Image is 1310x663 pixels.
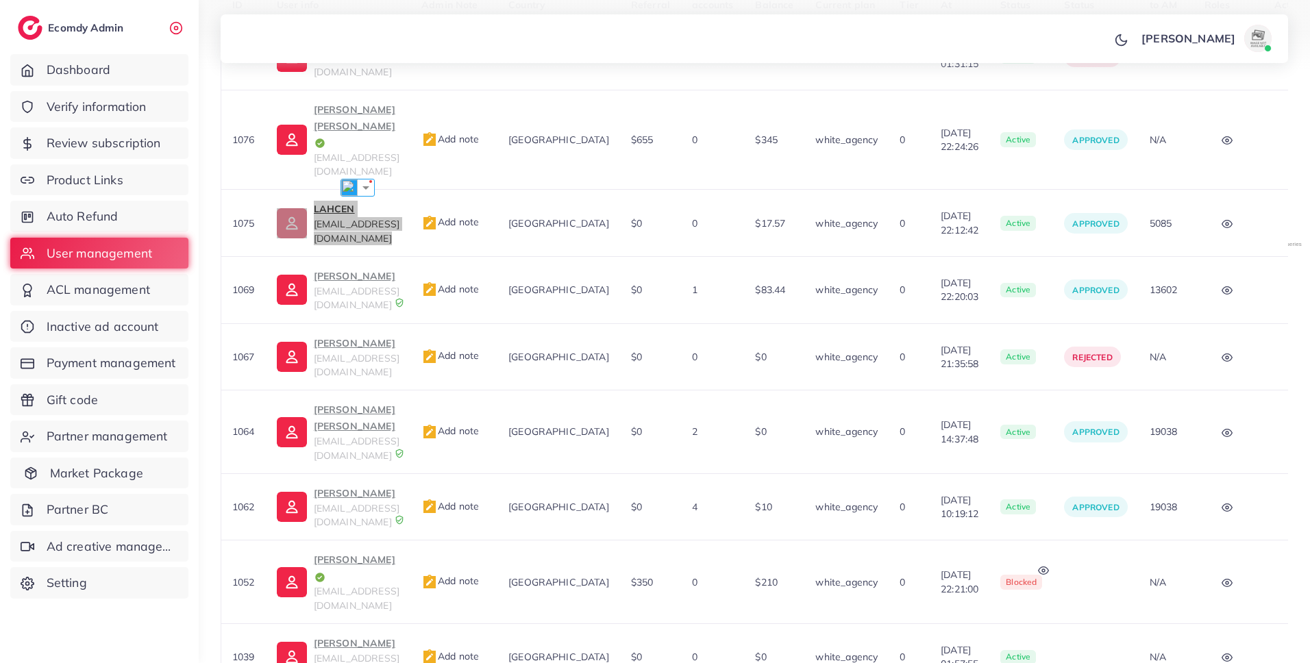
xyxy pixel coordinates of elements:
img: admin_note.cdd0b510.svg [421,349,438,365]
img: ic-user-info.36bf1079.svg [277,417,307,447]
span: white_agency [815,351,878,363]
span: Add note [421,283,479,295]
span: N/A [1150,576,1166,588]
span: 0 [692,217,697,229]
span: Add note [421,500,479,512]
img: 9CAL8B2pu8EFxCJHYAAAAldEVYdGRhdGU6Y3JlYXRlADIwMjItMTItMDlUMDQ6NTg6MzkrMDA6MDBXSlgLAAAAJXRFWHRkYXR... [395,449,404,458]
a: ACL management [10,274,188,305]
span: 1062 [232,501,255,513]
a: User management [10,238,188,269]
a: Gift code [10,384,188,416]
p: [PERSON_NAME] [314,485,399,501]
span: 1052 [232,576,255,588]
span: [DATE] 14:37:48 [941,418,978,446]
span: [DATE] 10:19:12 [941,493,978,521]
span: $10 [755,501,771,513]
span: Add note [421,216,479,228]
span: [GEOGRAPHIC_DATA] [508,134,609,146]
img: 9CAL8B2pu8EFxCJHYAAAAldEVYdGRhdGU6Y3JlYXRlADIwMjItMTItMDlUMDQ6NTg6MzkrMDA6MDBXSlgLAAAAJXRFWHRkYXR... [395,298,404,308]
a: [PERSON_NAME]avatar [1134,25,1277,52]
a: Verify information [10,91,188,123]
img: icon-tick.de4e08dc.svg [314,571,326,584]
span: approved [1072,285,1119,295]
span: 0 [692,351,697,363]
span: 2 [692,425,697,438]
span: 0 [692,651,697,663]
img: admin_note.cdd0b510.svg [421,215,438,232]
img: icon-tick.de4e08dc.svg [314,137,326,149]
span: [GEOGRAPHIC_DATA] [508,501,609,513]
a: Setting [10,567,188,599]
a: Partner BC [10,494,188,525]
span: 0 [692,576,697,588]
span: [EMAIL_ADDRESS][DOMAIN_NAME] [314,285,399,311]
span: [GEOGRAPHIC_DATA] [508,651,609,663]
span: Add note [421,349,479,362]
a: Dashboard [10,54,188,86]
span: $83.44 [755,284,785,296]
span: $0 [755,351,766,363]
span: $0 [631,501,642,513]
span: Payment management [47,354,176,372]
img: admin_note.cdd0b510.svg [421,499,438,515]
span: $350 [631,576,654,588]
p: [PERSON_NAME] [314,551,399,584]
img: logo [18,16,42,40]
span: [DATE] 22:20:03 [941,276,978,304]
span: $0 [631,284,642,296]
span: Add note [421,575,479,587]
span: 19038 [1150,425,1178,438]
span: $0 [631,651,642,663]
span: 1039 [232,651,255,663]
span: [GEOGRAPHIC_DATA] [508,217,609,229]
span: [EMAIL_ADDRESS][DOMAIN_NAME] [314,352,399,378]
span: white_agency [815,217,878,229]
img: ic-user-info.36bf1079.svg [277,567,307,597]
a: [PERSON_NAME][EMAIL_ADDRESS][DOMAIN_NAME] [277,335,399,379]
span: 0 [900,134,905,146]
span: User management [47,245,152,262]
span: 0 [900,425,905,438]
span: Add note [421,133,479,145]
span: [EMAIL_ADDRESS][DOMAIN_NAME] [314,502,399,528]
span: $17.57 [755,217,785,229]
span: N/A [1150,351,1166,363]
span: Dashboard [47,61,110,79]
span: active [1000,132,1036,147]
span: 19038 [1150,501,1178,513]
span: 1076 [232,134,255,146]
a: Ad creative management [10,531,188,562]
span: [GEOGRAPHIC_DATA] [508,425,609,438]
span: 0 [900,576,905,588]
span: white_agency [815,134,878,146]
span: [EMAIL_ADDRESS][DOMAIN_NAME] [314,585,399,611]
span: 0 [900,284,905,296]
span: N/A [1150,134,1166,146]
span: active [1000,425,1036,440]
span: blocked [1000,575,1042,590]
a: Review subscription [10,127,188,159]
span: $345 [755,134,778,146]
a: [PERSON_NAME] [PERSON_NAME][EMAIL_ADDRESS][DOMAIN_NAME] [277,101,399,179]
span: 1064 [232,425,255,438]
p: LAHCEN [314,201,399,217]
span: approved [1072,135,1119,145]
span: 1069 [232,284,255,296]
a: logoEcomdy Admin [18,16,127,40]
span: Add note [421,650,479,662]
span: Verify information [47,98,147,116]
a: Partner management [10,421,188,452]
h2: Ecomdy Admin [48,21,127,34]
span: [GEOGRAPHIC_DATA] [508,284,609,296]
a: LAHCEN[EMAIL_ADDRESS][DOMAIN_NAME] [277,201,399,245]
span: Ad creative management [47,538,178,555]
span: 4 [692,501,697,513]
span: 0 [900,351,905,363]
span: $210 [755,576,778,588]
img: ic-user-info.36bf1079.svg [277,492,307,522]
a: [PERSON_NAME][EMAIL_ADDRESS][DOMAIN_NAME] [277,485,399,529]
span: 0 [900,217,905,229]
span: 1075 [232,217,255,229]
span: Product Links [47,171,123,189]
span: [EMAIL_ADDRESS][DOMAIN_NAME] [314,218,399,244]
